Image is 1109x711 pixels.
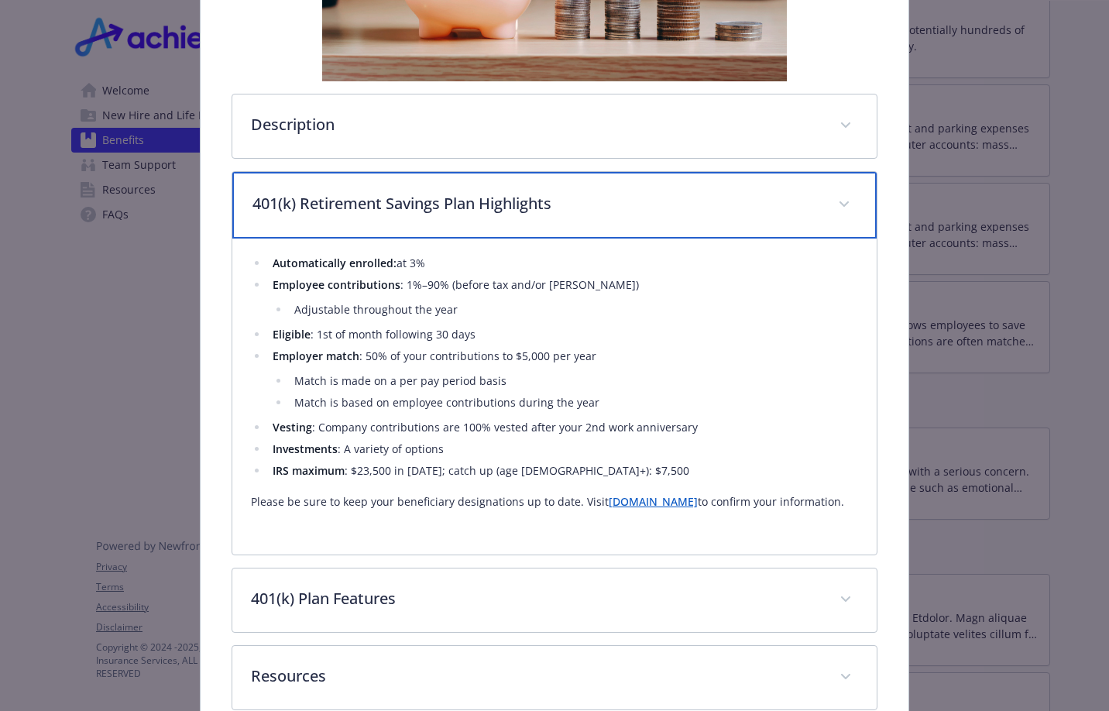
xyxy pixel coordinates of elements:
strong: Investments [273,441,338,456]
strong: Eligible [273,327,311,342]
p: Description [251,113,821,136]
li: : $23,500 in [DATE]; catch up (age [DEMOGRAPHIC_DATA]+): $7,500 [268,462,858,480]
div: 401(k) Retirement Savings Plan Highlights [232,239,877,555]
div: 401(k) Retirement Savings Plan Highlights [232,172,877,239]
p: 401(k) Plan Features [251,587,821,610]
li: : 1st of month following 30 days [268,325,858,344]
div: Description [232,94,877,158]
p: Resources [251,665,821,688]
li: : 1%–90% (before tax and/or [PERSON_NAME]) [268,276,858,319]
li: at 3% [268,254,858,273]
strong: Vesting [273,420,312,434]
strong: Employer match [273,349,359,363]
a: [DOMAIN_NAME] [609,494,698,509]
li: : A variety of options [268,440,858,459]
li: Match is based on employee contributions during the year [290,393,858,412]
strong: Automatically enrolled: [273,256,397,270]
div: Resources [232,646,877,709]
p: Please be sure to keep your beneficiary designations up to date. Visit to confirm your information. [251,493,858,511]
li: : Company contributions are 100% vested after your 2nd work anniversary [268,418,858,437]
p: 401(k) Retirement Savings Plan Highlights [252,192,819,215]
strong: Employee contributions [273,277,400,292]
li: Adjustable throughout the year [290,301,858,319]
strong: IRS maximum [273,463,345,478]
li: Match is made on a per pay period basis [290,372,858,390]
div: 401(k) Plan Features [232,568,877,632]
li: : 50% of your contributions to $5,000 per year [268,347,858,412]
